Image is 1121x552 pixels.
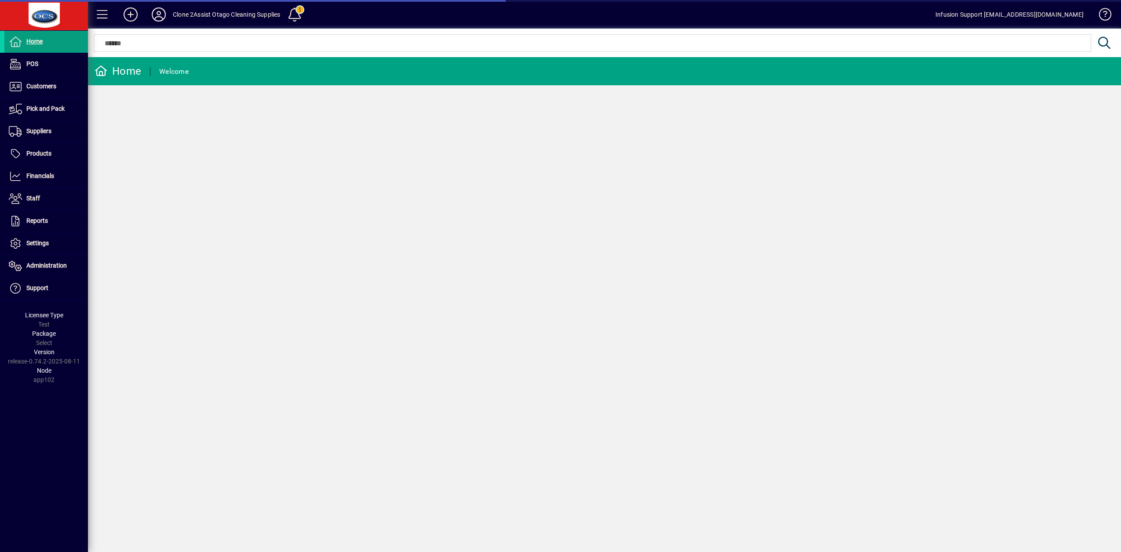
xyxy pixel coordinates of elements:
[4,165,88,187] a: Financials
[26,127,51,134] span: Suppliers
[37,367,51,374] span: Node
[1092,2,1110,30] a: Knowledge Base
[4,98,88,120] a: Pick and Pack
[26,240,49,247] span: Settings
[4,143,88,165] a: Products
[935,7,1084,22] div: Infusion Support [EMAIL_ADDRESS][DOMAIN_NAME]
[4,232,88,254] a: Settings
[95,64,141,78] div: Home
[117,7,145,22] button: Add
[4,188,88,210] a: Staff
[26,284,48,291] span: Support
[26,150,51,157] span: Products
[4,120,88,142] a: Suppliers
[26,83,56,90] span: Customers
[159,65,189,79] div: Welcome
[32,330,56,337] span: Package
[4,76,88,98] a: Customers
[25,312,63,319] span: Licensee Type
[173,7,280,22] div: Clone 2Assist Otago Cleaning Supplies
[4,255,88,277] a: Administration
[4,210,88,232] a: Reports
[4,53,88,75] a: POS
[34,349,55,356] span: Version
[145,7,173,22] button: Profile
[26,105,65,112] span: Pick and Pack
[26,262,67,269] span: Administration
[26,38,43,45] span: Home
[26,172,54,179] span: Financials
[26,60,38,67] span: POS
[26,217,48,224] span: Reports
[4,277,88,299] a: Support
[26,195,40,202] span: Staff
